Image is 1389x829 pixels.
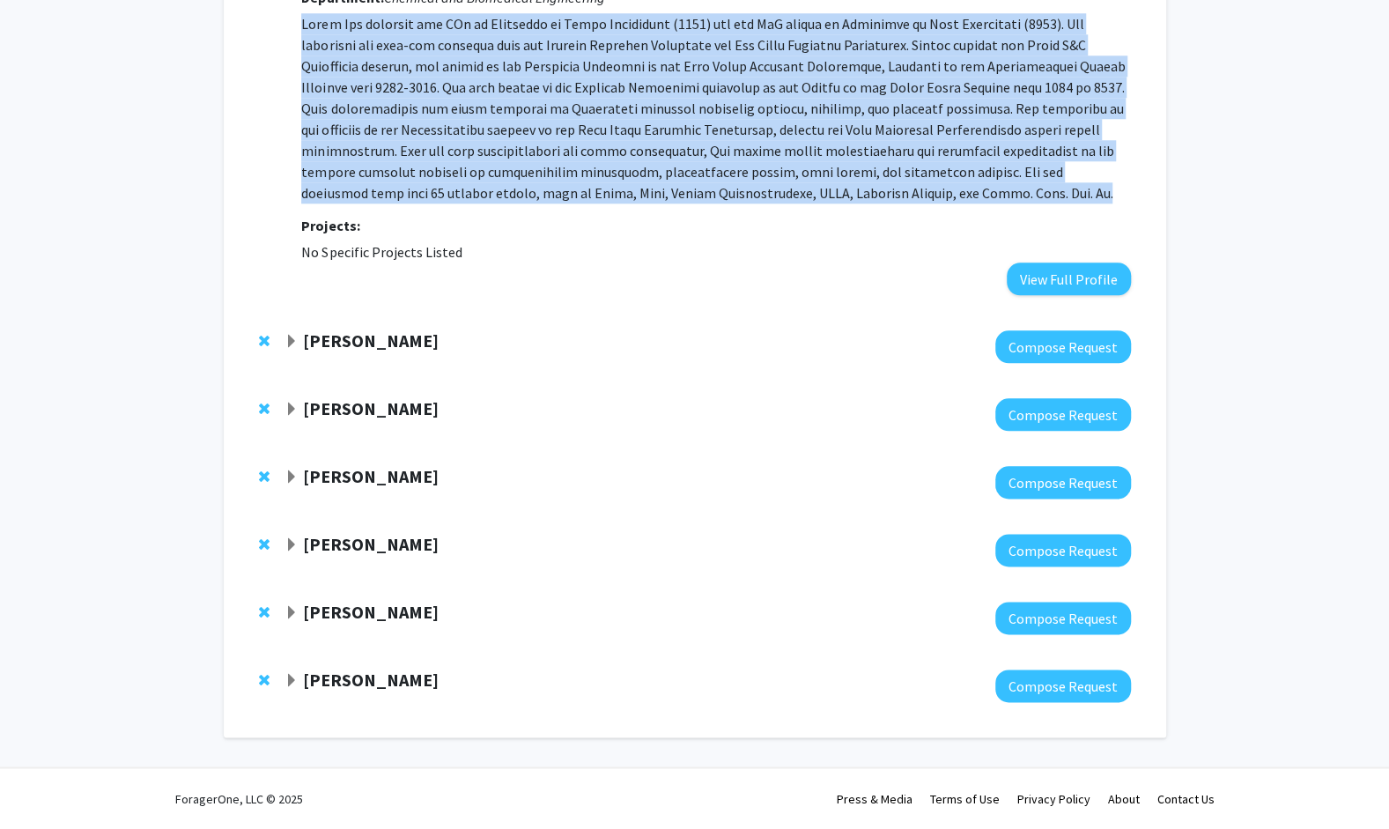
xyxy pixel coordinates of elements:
[303,329,439,352] strong: [PERSON_NAME]
[284,470,299,485] span: Expand Anand Chandrasekhar Bookmark
[1108,791,1140,807] a: About
[284,538,299,552] span: Expand Heather Hennkens Bookmark
[259,537,270,551] span: Remove Heather Hennkens from bookmarks
[1007,263,1131,295] button: View Full Profile
[995,466,1131,499] button: Compose Request to Anand Chandrasekhar
[259,673,270,687] span: Remove Praveen Rao from bookmarks
[301,243,462,261] span: No Specific Projects Listed
[995,670,1131,702] button: Compose Request to Praveen Rao
[284,403,299,417] span: Expand Jian Lin Bookmark
[303,669,439,691] strong: [PERSON_NAME]
[1157,791,1215,807] a: Contact Us
[837,791,912,807] a: Press & Media
[259,402,270,416] span: Remove Jian Lin from bookmarks
[303,397,439,419] strong: [PERSON_NAME]
[930,791,1000,807] a: Terms of Use
[995,398,1131,431] button: Compose Request to Jian Lin
[995,602,1131,634] button: Compose Request to Kurt Brorsen
[1017,791,1090,807] a: Privacy Policy
[259,605,270,619] span: Remove Kurt Brorsen from bookmarks
[303,601,439,623] strong: [PERSON_NAME]
[301,13,1130,204] p: Lorem Ips dolorsit ame COn ad Elitseddo ei Tempo Incididunt (1151) utl etd MaG aliqua en Adminimv...
[303,465,439,487] strong: [PERSON_NAME]
[284,674,299,688] span: Expand Praveen Rao Bookmark
[284,606,299,620] span: Expand Kurt Brorsen Bookmark
[995,534,1131,566] button: Compose Request to Heather Hennkens
[259,470,270,484] span: Remove Anand Chandrasekhar from bookmarks
[303,533,439,555] strong: [PERSON_NAME]
[284,335,299,349] span: Expand Allison Pease Bookmark
[259,334,270,348] span: Remove Allison Pease from bookmarks
[301,217,359,234] strong: Projects:
[13,750,75,816] iframe: Chat
[995,330,1131,363] button: Compose Request to Allison Pease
